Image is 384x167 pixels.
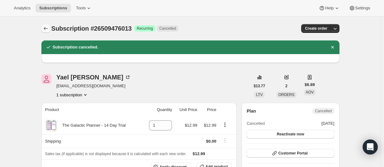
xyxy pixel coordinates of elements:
[247,130,334,139] button: Reactivate now
[56,74,131,80] div: Yael [PERSON_NAME]
[41,103,143,117] th: Product
[35,4,71,13] button: Subscriptions
[220,121,230,128] button: Product actions
[56,83,131,89] span: [EMAIL_ADDRESS][DOMAIN_NAME]
[58,122,126,129] div: The Galactic Planner - 14 Day Trial
[46,119,57,132] img: product img
[305,82,315,88] span: $6.89
[56,92,88,98] button: Product actions
[41,74,51,84] span: Yael Camhi
[14,6,30,11] span: Analytics
[39,6,67,11] span: Subscriptions
[53,44,99,50] h2: Subscription cancelled.
[199,103,218,117] th: Price
[254,83,265,89] span: $13.77
[301,24,331,33] button: Create order
[247,120,265,127] span: Cancelled
[76,6,86,11] span: Tools
[325,6,333,11] span: Help
[72,4,96,13] button: Tools
[193,151,205,156] span: $12.99
[137,26,153,31] span: Recurring
[220,137,230,144] button: Shipping actions
[285,83,288,89] span: 2
[315,109,332,114] span: Cancelled
[345,4,374,13] button: Settings
[250,82,269,90] button: $13.77
[10,4,34,13] button: Analytics
[51,25,132,32] span: Subscription #26509476013
[363,139,378,154] div: Open Intercom Messenger
[278,93,294,97] span: ORDERS
[159,26,176,31] span: Cancelled
[328,43,337,52] button: Dismiss notification
[206,139,216,144] span: $0.00
[174,103,199,117] th: Unit Price
[355,6,370,11] span: Settings
[278,151,307,156] span: Customer Portal
[204,123,216,128] span: $12.99
[41,134,143,148] th: Shipping
[305,26,327,31] span: Create order
[315,4,344,13] button: Help
[256,93,263,97] span: LTV
[247,149,334,158] button: Customer Portal
[247,108,256,114] h2: Plan
[45,152,187,156] span: Sales tax (if applicable) is not displayed because it is calculated with each new order.
[143,103,174,117] th: Quantity
[282,82,291,90] button: 2
[41,24,50,33] button: Subscriptions
[322,120,334,127] span: [DATE]
[277,132,304,137] span: Reactivate now
[306,90,314,94] span: AOV
[185,123,197,128] span: $12.99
